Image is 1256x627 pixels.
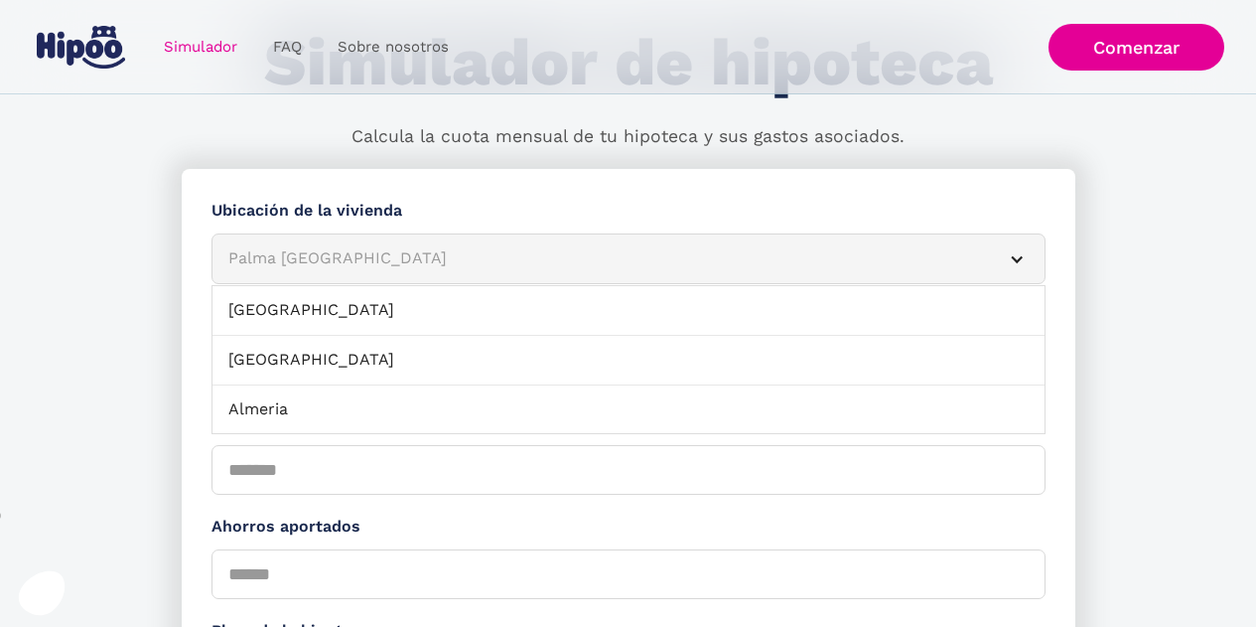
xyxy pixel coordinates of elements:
div: Palma [GEOGRAPHIC_DATA] [228,246,981,271]
a: Comenzar [1048,24,1224,71]
label: Ubicación de la vivienda [211,199,1046,224]
a: [GEOGRAPHIC_DATA] [212,336,1045,386]
a: [GEOGRAPHIC_DATA] [212,286,1045,336]
article: Palma [GEOGRAPHIC_DATA] [211,234,1046,284]
p: Calcula la cuota mensual de tu hipoteca y sus gastos asociados. [351,124,905,150]
a: Almeria [212,386,1045,435]
label: Ahorros aportados [211,515,1046,540]
nav: Palma [GEOGRAPHIC_DATA] [211,285,1046,434]
a: Simulador [146,28,255,67]
a: home [33,18,130,77]
a: Sobre nosotros [320,28,467,67]
a: FAQ [255,28,320,67]
h1: Simulador de hipoteca [264,27,993,99]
